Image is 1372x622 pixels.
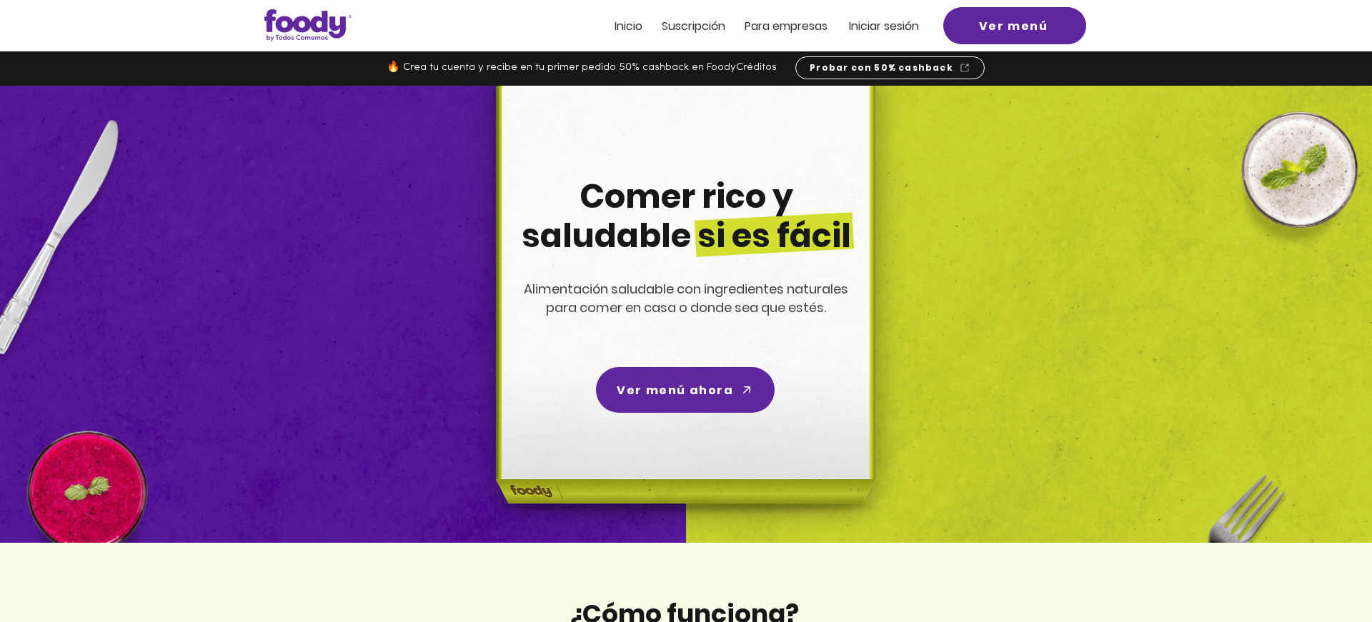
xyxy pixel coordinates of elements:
a: Para empresas [745,20,827,32]
span: Suscripción [662,18,725,34]
span: Inicio [615,18,642,34]
span: 🔥 Crea tu cuenta y recibe en tu primer pedido 50% cashback en FoodyCréditos [387,62,777,73]
span: Alimentación saludable con ingredientes naturales para comer en casa o donde sea que estés. [524,280,848,316]
span: Pa [745,18,758,34]
span: Ver menú ahora [617,381,733,399]
a: Probar con 50% cashback [795,56,985,79]
iframe: Messagebird Livechat Widget [1289,539,1358,608]
a: Ver menú ahora [596,367,775,413]
img: headline-center-compress.png [456,86,910,543]
a: Ver menú [943,7,1086,44]
span: Comer rico y saludable si es fácil [522,174,851,259]
span: ra empresas [758,18,827,34]
span: Probar con 50% cashback [810,61,953,74]
span: Iniciar sesión [849,18,919,34]
span: Ver menú [979,17,1048,35]
a: Iniciar sesión [849,20,919,32]
img: Logo_Foody V2.0.0 (3).png [264,9,352,41]
a: Suscripción [662,20,725,32]
a: Inicio [615,20,642,32]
